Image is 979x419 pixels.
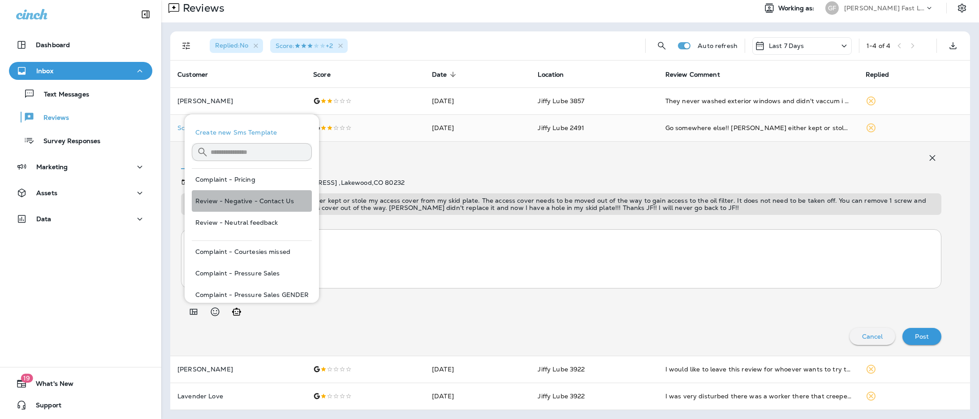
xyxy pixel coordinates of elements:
[210,39,263,53] div: Replied:No
[844,4,925,12] p: [PERSON_NAME] Fast Lube dba [PERSON_NAME]
[36,67,53,74] p: Inbox
[177,71,208,79] span: Customer
[9,396,152,414] button: Support
[177,366,299,373] p: [PERSON_NAME]
[36,41,70,48] p: Dashboard
[313,70,342,79] span: Score
[192,190,312,212] button: Review - Negative - Contact Us
[192,122,312,143] button: Create new Sms Template
[177,124,299,131] p: Scuba Diver
[778,4,816,12] span: Working as:
[36,189,57,196] p: Assets
[27,402,61,412] span: Support
[665,365,851,374] div: I would like to leave this review for whoever wants to try to go to this jiffy lube the guy named...
[35,114,69,122] p: Reviews
[177,97,299,105] p: [PERSON_NAME]
[9,36,152,54] button: Dashboard
[9,210,152,228] button: Data
[866,71,889,79] span: Replied
[538,365,585,373] span: Jiffy Lube 3922
[206,303,224,321] button: Select an emoji
[769,42,804,49] p: Last 7 Days
[9,131,152,150] button: Survey Responses
[538,124,584,132] span: Jiffy Lube 2491
[36,163,68,170] p: Marketing
[9,184,152,202] button: Assets
[944,37,962,55] button: Export as CSV
[665,123,851,132] div: Go somewhere else!! Jiffy Lube either kept or stole my access cover from my skid plate. The acces...
[538,97,584,105] span: Jiffy Lube 3857
[425,356,530,383] td: [DATE]
[276,42,333,50] span: Score : +2
[825,1,839,15] div: GF
[866,70,901,79] span: Replied
[432,71,447,79] span: Date
[653,37,671,55] button: Search Reviews
[185,303,203,321] button: Add in a premade template
[425,87,530,114] td: [DATE]
[665,70,732,79] span: Review Comment
[902,328,941,345] button: Post
[432,70,459,79] span: Date
[228,303,246,321] button: Generate AI response
[36,215,52,223] p: Data
[177,70,220,79] span: Customer
[313,71,331,79] span: Score
[665,96,851,105] div: They never washed exterior windows and didn't vaccum i hope they did change my oil idk i got the ...
[181,144,229,177] button: Reply
[185,197,938,211] p: Go somewhere else!! [PERSON_NAME] either kept or stole my access cover from my skid plate. The ac...
[850,328,896,345] button: Cancel
[425,114,530,141] td: [DATE]
[192,212,312,233] button: Review - Neutral feedback
[9,375,152,393] button: 19What's New
[215,41,248,49] span: Replied : No
[9,84,152,103] button: Text Messages
[177,124,299,131] div: Click to view Customer Drawer
[862,333,883,340] p: Cancel
[179,1,224,15] p: Reviews
[867,42,890,49] div: 1 - 4 of 4
[35,137,100,146] p: Survey Responses
[9,158,152,176] button: Marketing
[192,241,312,262] button: Complaint - Courtesies missed
[192,262,312,284] button: Complaint - Pressure Sales
[133,5,158,23] button: Collapse Sidebar
[538,392,585,400] span: Jiffy Lube 3922
[698,42,737,49] p: Auto refresh
[538,70,575,79] span: Location
[177,393,299,400] p: Lavender Love
[915,333,929,340] p: Post
[27,380,73,391] span: What's New
[665,392,851,401] div: I was very disturbed there was a worker there that creeped me out he was talking wierd and sexual...
[538,71,564,79] span: Location
[9,108,152,127] button: Reviews
[425,383,530,410] td: [DATE]
[21,374,33,383] span: 19
[665,71,720,79] span: Review Comment
[177,37,195,55] button: Filters
[192,169,312,190] button: Complaint - Pricing
[270,39,348,53] div: Score:3 Stars+2
[35,91,89,99] p: Text Messages
[9,62,152,80] button: Inbox
[192,284,312,306] button: Complaint - Pressure Sales GENDER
